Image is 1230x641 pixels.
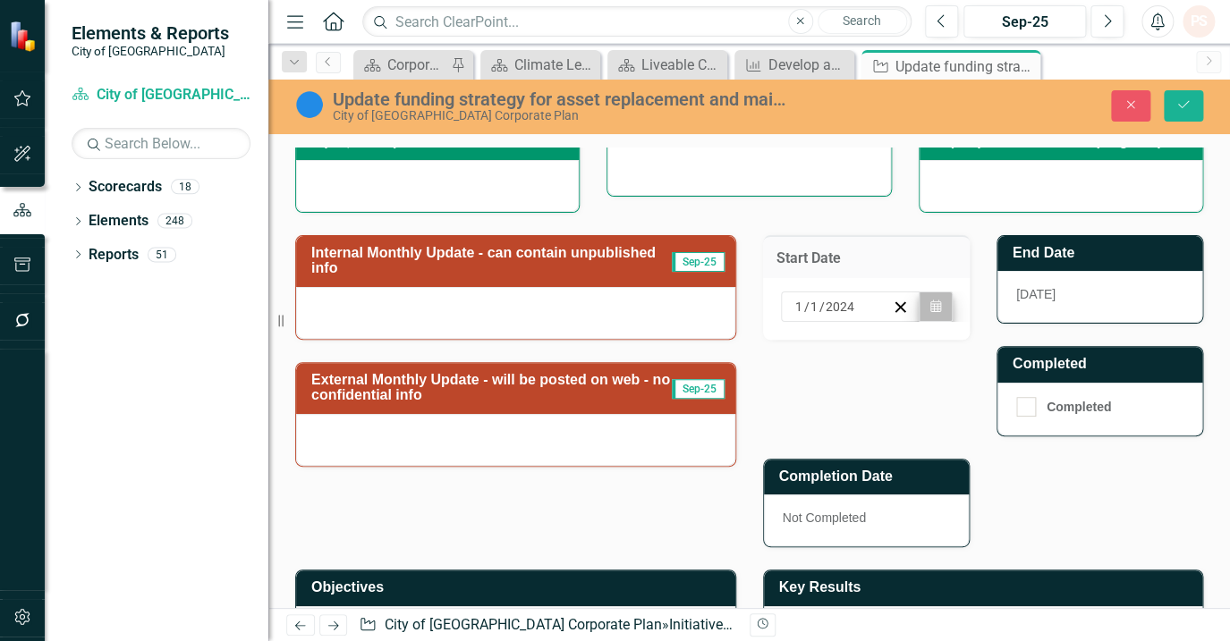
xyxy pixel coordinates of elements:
span: Sep-25 [672,252,725,272]
h3: Completion Date [779,468,960,485]
div: 18 [171,180,199,195]
a: Scorecards [89,177,162,198]
span: Sep-25 [672,379,725,399]
div: Update funding strategy for asset replacement and maintenance building off existing funding policy [895,55,1036,78]
span: Elements & Reports [72,22,229,44]
small: City of [GEOGRAPHIC_DATA] [72,44,229,58]
span: / [819,299,825,315]
div: 248 [157,214,192,229]
a: City of [GEOGRAPHIC_DATA] Corporate Plan [72,85,250,105]
div: Develop an Asset Management Strategy & Funding Plan [768,54,850,76]
span: / [804,299,810,315]
a: Corporate Plan [358,54,446,76]
h3: Start Date [776,250,956,266]
div: Liveable Community [641,54,723,76]
h3: External Monthly Update - will be posted on web - no confidential info [311,372,672,403]
img: ClearPoint Strategy [9,20,40,51]
h3: Objectives [311,579,726,595]
div: Corporate Plan [387,54,446,76]
div: Sep-25 [970,12,1081,33]
a: Reports [89,245,139,266]
div: Climate Leadership [514,54,596,76]
h3: Internal Monthly Update - can contain unpublished info [311,245,672,276]
input: Search ClearPoint... [362,6,911,38]
div: Not Completed [764,494,969,546]
button: Sep-25 [963,5,1087,38]
a: Climate Leadership [485,54,596,76]
div: City of [GEOGRAPHIC_DATA] Corporate Plan [333,109,793,122]
button: Search [818,9,907,34]
button: PS [1183,5,1215,38]
a: Elements [89,211,148,232]
img: Not Started [295,90,324,119]
a: Liveable Community [612,54,723,76]
a: Develop an Asset Management Strategy & Funding Plan [739,54,850,76]
a: Initiatives [669,616,733,633]
div: » » [359,615,735,636]
span: [DATE] [1016,287,1056,301]
h3: Key Results [779,579,1194,595]
h3: Completed [1013,356,1193,372]
h3: End Date [1013,245,1193,261]
a: City of [GEOGRAPHIC_DATA] Corporate Plan [385,616,662,633]
span: Search [843,13,881,28]
div: 51 [148,247,176,262]
div: Update funding strategy for asset replacement and maintenance building off existing funding policy [333,89,793,109]
input: Search Below... [72,128,250,159]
